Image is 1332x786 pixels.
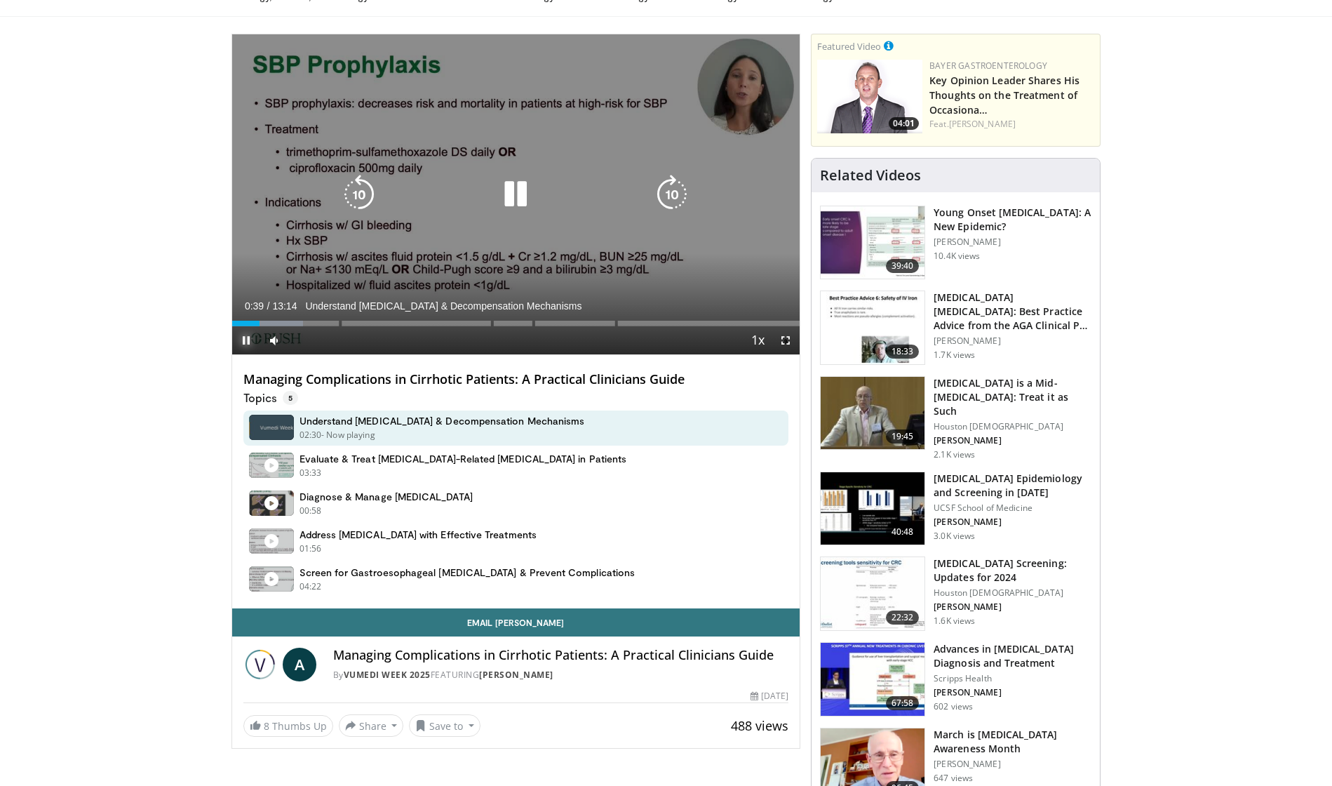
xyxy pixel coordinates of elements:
div: By FEATURING [333,669,789,681]
p: [PERSON_NAME] [934,435,1091,446]
p: [PERSON_NAME] [934,517,1091,528]
p: 01:56 [300,542,322,555]
h3: [MEDICAL_DATA] [MEDICAL_DATA]: Best Practice Advice from the AGA Clinical P… [934,291,1091,333]
button: Mute [260,326,288,354]
div: [DATE] [751,690,788,702]
a: 22:32 [MEDICAL_DATA] Screening: Updates for 2024 Houston [DEMOGRAPHIC_DATA] [PERSON_NAME] 1.6K views [820,557,1091,631]
h3: [MEDICAL_DATA] is a Mid-[MEDICAL_DATA]: Treat it as Such [934,376,1091,418]
p: 1.6K views [934,615,975,627]
span: 22:32 [886,611,920,625]
span: 18:33 [886,345,920,359]
a: 40:48 [MEDICAL_DATA] Epidemiology and Screening in [DATE] UCSF School of Medicine [PERSON_NAME] 3... [820,472,1091,546]
p: [PERSON_NAME] [934,335,1091,347]
a: Key Opinion Leader Shares His Thoughts on the Treatment of Occasiona… [929,74,1079,116]
p: 10.4K views [934,251,980,262]
span: Understand [MEDICAL_DATA] & Decompensation Mechanisms [305,300,581,312]
img: 6a95b37a-1ace-479b-abe4-6508d6ea56a0.150x105_q85_crop-smart_upscale.jpg [821,643,924,716]
p: Houston [DEMOGRAPHIC_DATA] [934,421,1091,432]
span: 40:48 [886,525,920,539]
h4: Screen for Gastroesophageal [MEDICAL_DATA] & Prevent Complications [300,566,635,579]
h3: Advances in [MEDICAL_DATA] Diagnosis and Treatment [934,642,1091,670]
a: Bayer Gastroenterology [929,60,1047,72]
a: 18:33 [MEDICAL_DATA] [MEDICAL_DATA]: Best Practice Advice from the AGA Clinical P… [PERSON_NAME] ... [820,291,1091,365]
h3: [MEDICAL_DATA] Epidemiology and Screening in [DATE] [934,472,1091,500]
p: 03:33 [300,467,322,479]
p: 602 views [934,701,973,712]
h3: [MEDICAL_DATA] Screening: Updates for 2024 [934,557,1091,585]
p: [PERSON_NAME] [934,687,1091,698]
a: [PERSON_NAME] [479,669,553,681]
h3: Young Onset [MEDICAL_DATA]: A New Epidemic? [934,206,1091,234]
a: 67:58 Advances in [MEDICAL_DATA] Diagnosis and Treatment Scripps Health [PERSON_NAME] 602 views [820,642,1091,717]
img: d3fc78f8-41f1-4380-9dfb-a9771e77df97.150x105_q85_crop-smart_upscale.jpg [821,472,924,545]
h4: Related Videos [820,167,921,184]
p: 647 views [934,773,973,784]
p: 02:30 [300,429,322,441]
button: Share [339,714,404,737]
a: A [283,648,316,681]
span: / [267,300,270,312]
h4: Managing Complications in Cirrhotic Patients: A Practical Clinicians Guide [333,648,789,663]
h3: March is [MEDICAL_DATA] Awareness Month [934,728,1091,756]
a: [PERSON_NAME] [949,118,1016,130]
video-js: Video Player [232,34,800,355]
img: d1653e00-2c8d-43f1-b9d7-3bc1bf0d4299.150x105_q85_crop-smart_upscale.jpg [821,291,924,364]
h4: Diagnose & Manage [MEDICAL_DATA] [300,491,473,503]
p: 1.7K views [934,349,975,361]
img: 8b14240b-5492-4ec7-92f6-cb43bad3e8ce.150x105_q85_crop-smart_upscale.jpg [821,557,924,630]
span: 0:39 [245,300,264,312]
a: Email [PERSON_NAME] [232,608,800,637]
img: 747e94ab-1cae-4bba-8046-755ed87a7908.150x105_q85_crop-smart_upscale.jpg [821,377,924,450]
a: Vumedi Week 2025 [344,669,431,681]
img: b23cd043-23fa-4b3f-b698-90acdd47bf2e.150x105_q85_crop-smart_upscale.jpg [821,206,924,279]
button: Save to [409,714,480,737]
p: [PERSON_NAME] [934,601,1091,613]
a: 04:01 [817,60,922,133]
p: - Now playing [321,429,375,441]
span: 8 [264,719,269,733]
span: 488 views [731,717,788,734]
p: 04:22 [300,580,322,593]
img: Vumedi Week 2025 [243,648,277,681]
span: 39:40 [886,259,920,273]
div: Feat. [929,118,1094,131]
p: Topics [243,391,298,405]
a: 39:40 Young Onset [MEDICAL_DATA]: A New Epidemic? [PERSON_NAME] 10.4K views [820,206,1091,280]
h4: Address [MEDICAL_DATA] with Effective Treatments [300,528,537,541]
p: Scripps Health [934,673,1091,684]
span: 67:58 [886,696,920,710]
small: Featured Video [817,40,881,53]
button: Fullscreen [772,326,800,354]
h4: Managing Complications in Cirrhotic Patients: A Practical Clinicians Guide [243,372,789,387]
div: Progress Bar [232,321,800,326]
p: UCSF School of Medicine [934,502,1091,514]
button: Pause [232,326,260,354]
img: 9828b8df-38ad-4333-b93d-bb657251ca89.png.150x105_q85_crop-smart_upscale.png [817,60,922,133]
a: 19:45 [MEDICAL_DATA] is a Mid-[MEDICAL_DATA]: Treat it as Such Houston [DEMOGRAPHIC_DATA] [PERSON... [820,376,1091,460]
a: 8 Thumbs Up [243,715,333,737]
p: 2.1K views [934,449,975,460]
h4: Evaluate & Treat [MEDICAL_DATA]-Related [MEDICAL_DATA] in Patients [300,453,627,465]
h4: Understand [MEDICAL_DATA] & Decompensation Mechanisms [300,415,585,427]
span: 04:01 [889,117,919,130]
p: [PERSON_NAME] [934,759,1091,770]
p: 3.0K views [934,531,975,542]
button: Playback Rate [744,326,772,354]
span: 5 [283,391,298,405]
span: 13:14 [272,300,297,312]
p: [PERSON_NAME] [934,237,1091,248]
p: 00:58 [300,505,322,517]
span: 19:45 [886,429,920,444]
p: Houston [DEMOGRAPHIC_DATA] [934,587,1091,599]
